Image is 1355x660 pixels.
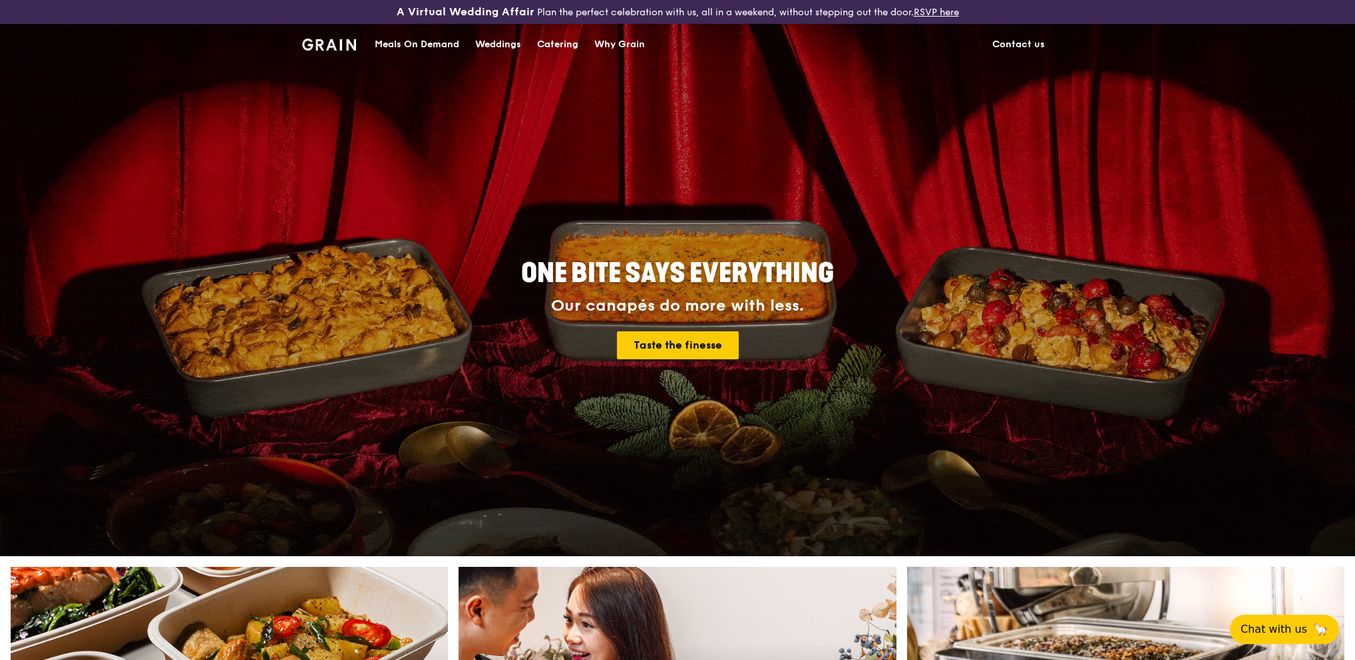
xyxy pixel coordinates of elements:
[529,25,586,65] a: Catering
[1312,621,1328,637] span: 🦙
[617,331,739,359] a: Taste the finesse
[302,39,356,51] img: Grain
[294,5,1061,19] div: Plan the perfect celebration with us, all in a weekend, without stepping out the door.
[1241,621,1307,637] span: Chat with us
[467,25,529,65] a: Weddings
[594,25,645,65] div: Why Grain
[1230,615,1339,644] button: Chat with us🦙
[475,25,521,65] div: Weddings
[984,25,1053,65] a: Contact us
[586,25,653,65] a: Why Grain
[375,25,459,65] div: Meals On Demand
[914,7,959,18] a: RSVP here
[302,23,356,63] a: GrainGrain
[397,5,534,19] h3: A Virtual Wedding Affair
[537,25,578,65] div: Catering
